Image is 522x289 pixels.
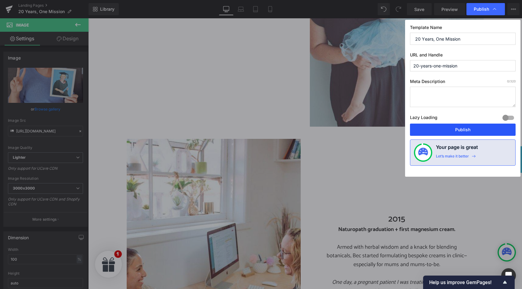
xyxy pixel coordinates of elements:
h4: Your page is great [436,143,478,154]
strong: Naturopath graduation + first magnesium cream. [250,207,367,216]
h2: 2015 [222,195,396,207]
div: Let’s make it better [436,154,469,162]
label: Meta Description [410,79,516,87]
button: Show survey - Help us improve GemPages! [429,279,509,286]
span: 0 [507,79,509,83]
p: Armed with herbal wisdom and a knack for blending botanicals, Bec started formulating bespoke cre... [237,225,380,251]
span: Publish [474,6,489,12]
div: Open Intercom Messenger [501,268,516,283]
label: URL and Handle [410,52,516,60]
button: Publish [410,124,516,136]
span: /320 [507,79,516,83]
span: Help us improve GemPages! [429,280,501,285]
label: Template Name [410,25,516,33]
label: Lazy Loading [410,114,437,124]
img: onboarding-status.svg [418,148,428,157]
